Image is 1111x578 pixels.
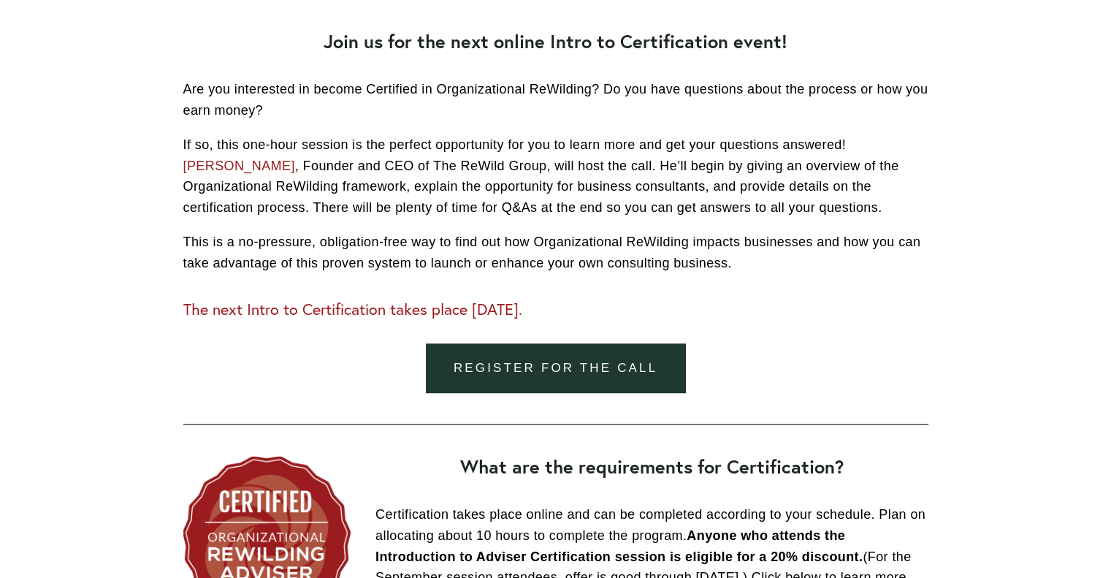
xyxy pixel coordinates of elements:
[426,343,685,392] a: Register for the call
[460,455,844,479] strong: What are the requirements for Certification?
[375,528,863,564] strong: Anyone who attends the Introduction to Adviser Certification session is eligible for a 20% discount.
[183,159,295,173] a: [PERSON_NAME]
[183,134,928,218] p: If so, this one-hour session is the perfect opportunity for you to learn more and get your questi...
[183,232,928,274] p: This is a no-pressure, obligation-free way to find out how Organizational ReWilding impacts busin...
[183,300,928,319] h3: The next Intro to Certification takes place [DATE].
[183,79,928,121] p: Are you interested in become Certified in Organizational ReWilding? Do you have questions about t...
[324,29,787,53] strong: Join us for the next online Intro to Certification event!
